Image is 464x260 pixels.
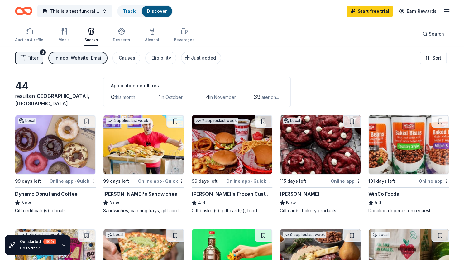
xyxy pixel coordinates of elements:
[113,37,130,42] div: Desserts
[15,115,95,174] img: Image for Dynamo Donut and Coffee
[15,177,41,185] div: 99 days left
[58,25,69,46] button: Meals
[103,177,129,185] div: 99 days left
[109,199,119,206] span: New
[37,5,112,17] button: This is a test fundraiser
[368,190,399,198] div: WinCo Foods
[174,37,194,42] div: Beverages
[419,177,449,185] div: Online app
[192,208,272,214] div: Gift basket(s), gift card(s), food
[283,118,301,124] div: Local
[369,115,449,174] img: Image for WinCo Foods
[226,177,272,185] div: Online app Quick
[420,52,447,64] button: Sort
[429,30,444,38] span: Search
[209,94,236,100] span: in November
[368,115,449,214] a: Image for WinCo Foods101 days leftOnline appWinCo Foods5.0Donation depends on request
[145,25,159,46] button: Alcohol
[48,52,108,64] button: In app, Website, Email
[84,37,98,42] div: Snacks
[103,115,184,214] a: Image for Ike's Sandwiches4 applieslast week99 days leftOnline app•Quick[PERSON_NAME]'s Sandwiche...
[15,4,32,18] a: Home
[192,115,272,214] a: Image for Freddy's Frozen Custard & Steakburgers7 applieslast week99 days leftOnline app•Quick[PE...
[21,199,31,206] span: New
[15,25,43,46] button: Auction & raffle
[119,54,135,62] div: Causes
[433,54,441,62] span: Sort
[331,177,361,185] div: Online app
[15,115,96,214] a: Image for Dynamo Donut and CoffeeLocal99 days leftOnline app•QuickDynamo Donut and CoffeeNewGift ...
[395,6,440,17] a: Earn Rewards
[145,52,176,64] button: Eligibility
[115,94,135,100] span: this month
[20,246,56,251] div: Go to track
[50,7,100,15] span: This is a test fundraiser
[15,52,43,64] button: Filter3
[191,55,216,60] span: Just added
[147,8,167,14] a: Discover
[368,177,395,185] div: 101 days left
[368,208,449,214] div: Donation depends on request
[15,37,43,42] div: Auction & raffle
[15,80,96,92] div: 44
[163,179,164,184] span: •
[103,115,184,174] img: Image for Ike's Sandwiches
[375,199,381,206] span: 5.0
[123,8,136,14] a: Track
[15,190,78,198] div: Dynamo Donut and Coffee
[280,208,361,214] div: Gift cards, bakery products
[106,118,150,124] div: 4 applies last week
[286,199,296,206] span: New
[103,208,184,214] div: Sandwiches, catering trays, gift cards
[74,179,76,184] span: •
[111,94,115,100] span: 0
[280,177,306,185] div: 115 days left
[40,49,46,55] div: 3
[194,118,238,124] div: 7 applies last week
[117,5,173,17] button: TrackDiscover
[418,28,449,40] button: Search
[280,190,319,198] div: [PERSON_NAME]
[15,208,96,214] div: Gift certificate(s), donuts
[260,94,279,100] span: later on...
[58,37,69,42] div: Meals
[151,54,171,62] div: Eligibility
[15,93,89,107] span: in
[43,239,56,244] div: 40 %
[84,25,98,46] button: Snacks
[371,232,390,238] div: Local
[347,6,393,17] a: Start free trial
[112,52,140,64] button: Causes
[113,25,130,46] button: Desserts
[145,37,159,42] div: Alcohol
[27,54,38,62] span: Filter
[50,177,96,185] div: Online app Quick
[253,94,260,100] span: 39
[158,94,160,100] span: 1
[198,199,205,206] span: 4.6
[106,232,125,238] div: Local
[251,179,252,184] span: •
[206,94,209,100] span: 4
[15,92,96,107] div: results
[103,190,177,198] div: [PERSON_NAME]'s Sandwiches
[55,54,103,62] div: In app, Website, Email
[283,232,326,238] div: 9 applies last week
[20,239,56,244] div: Get started
[192,115,272,174] img: Image for Freddy's Frozen Custard & Steakburgers
[15,93,89,107] span: [GEOGRAPHIC_DATA], [GEOGRAPHIC_DATA]
[280,115,361,214] a: Image for Le BoulangerLocal115 days leftOnline app[PERSON_NAME]NewGift cards, bakery products
[181,52,221,64] button: Just added
[192,177,218,185] div: 99 days left
[160,94,182,100] span: in October
[280,115,360,174] img: Image for Le Boulanger
[111,82,283,89] div: Application deadlines
[138,177,184,185] div: Online app Quick
[18,118,36,124] div: Local
[192,190,272,198] div: [PERSON_NAME]'s Frozen Custard & Steakburgers
[174,25,194,46] button: Beverages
